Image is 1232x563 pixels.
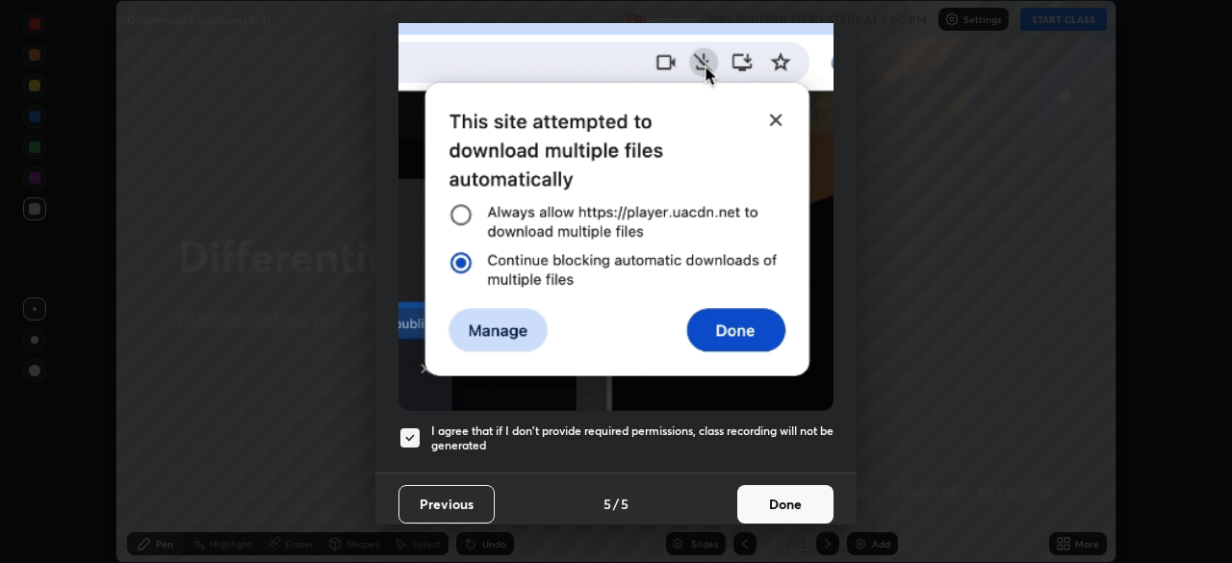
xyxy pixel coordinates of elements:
button: Previous [398,485,495,524]
h4: 5 [603,494,611,514]
h5: I agree that if I don't provide required permissions, class recording will not be generated [431,423,834,453]
h4: 5 [621,494,629,514]
h4: / [613,494,619,514]
button: Done [737,485,834,524]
